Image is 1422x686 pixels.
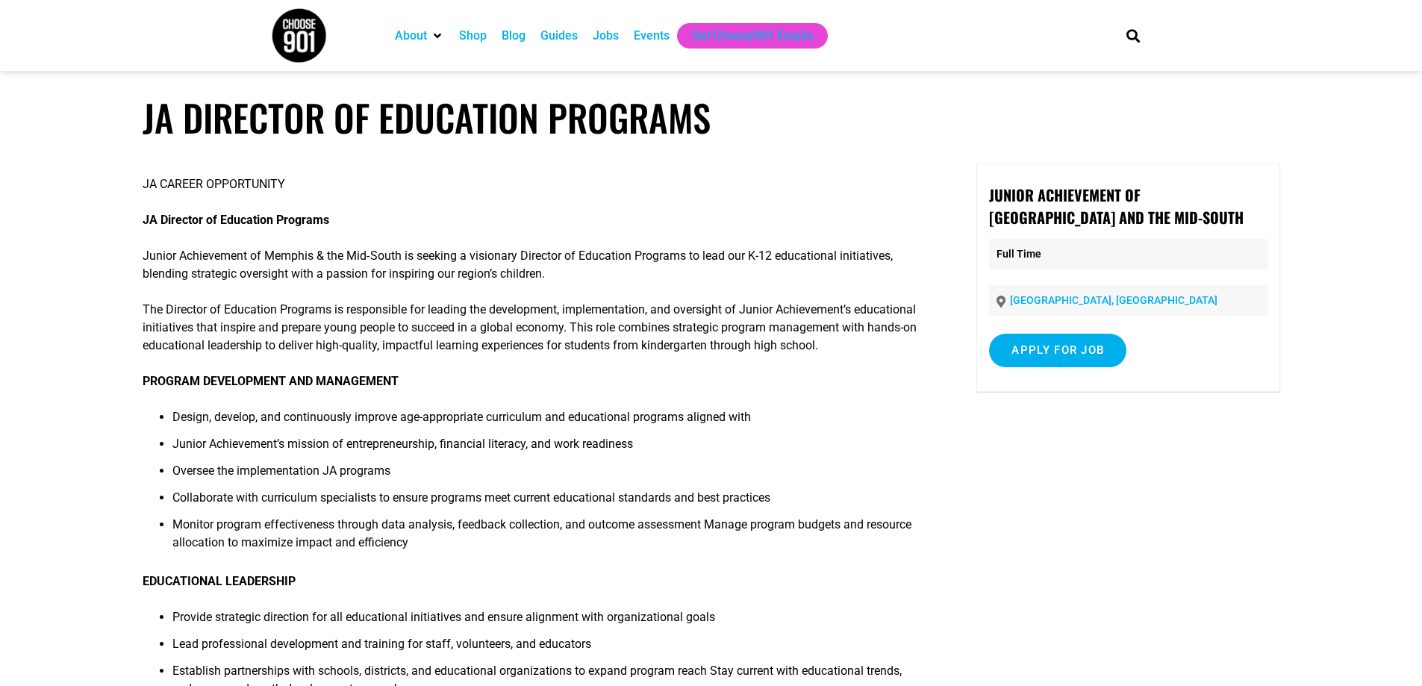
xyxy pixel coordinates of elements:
[387,23,452,49] div: About
[692,27,813,45] a: Get Choose901 Emails
[989,184,1244,228] strong: Junior Achievement of [GEOGRAPHIC_DATA] and the Mid-South
[387,23,1101,49] nav: Main nav
[634,27,670,45] a: Events
[1010,294,1217,306] a: [GEOGRAPHIC_DATA], [GEOGRAPHIC_DATA]
[143,374,399,388] strong: PROGRAM DEVELOPMENT AND MANAGEMENT
[172,462,920,489] li: Oversee the implementation JA programs
[989,239,1267,269] p: Full Time
[395,27,427,45] a: About
[172,435,920,462] li: Junior Achievement’s mission of entrepreneurship, financial literacy, and work readiness
[172,635,920,662] li: Lead professional development and training for staff, volunteers, and educators
[1120,23,1145,48] div: Search
[502,27,526,45] a: Blog
[172,489,920,516] li: Collaborate with curriculum specialists to ensure programs meet current educational standards and...
[143,247,920,283] p: Junior Achievement of Memphis & the Mid‐South is seeking a visionary Director of Education Progra...
[989,334,1126,367] input: Apply for job
[143,301,920,355] p: The Director of Education Programs is responsible for leading the development, implementation, an...
[593,27,619,45] a: Jobs
[143,175,920,193] p: JA CAREER OPPORTUNITY
[143,574,296,588] strong: EDUCATIONAL LEADERSHIP
[172,516,920,561] li: Monitor program effectiveness through data analysis, feedback collection, and outcome assessment ...
[143,96,1280,140] h1: JA Director of Education Programs
[172,408,920,435] li: Design, develop, and continuously improve age-appropriate curriculum and educational programs ali...
[143,213,329,227] strong: JA Director of Education Programs
[459,27,487,45] a: Shop
[172,608,920,635] li: Provide strategic direction for all educational initiatives and ensure alignment with organizatio...
[540,27,578,45] a: Guides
